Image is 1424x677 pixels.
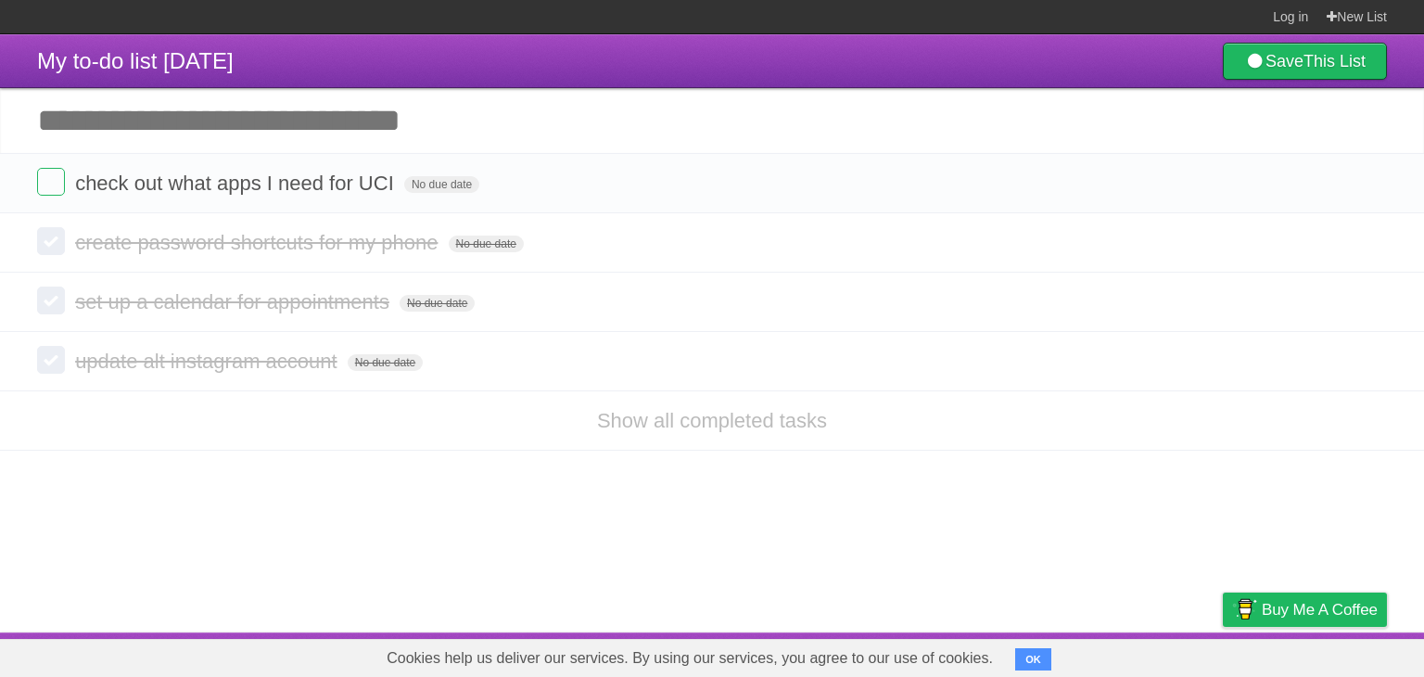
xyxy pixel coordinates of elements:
label: Done [37,168,65,196]
a: Privacy [1199,637,1247,672]
span: My to-do list [DATE] [37,48,234,73]
a: Suggest a feature [1270,637,1387,672]
img: Buy me a coffee [1232,594,1257,625]
a: Show all completed tasks [597,409,827,432]
span: No due date [400,295,475,312]
label: Done [37,227,65,255]
a: Terms [1136,637,1176,672]
a: Buy me a coffee [1223,593,1387,627]
a: Developers [1037,637,1112,672]
span: No due date [404,176,479,193]
span: No due date [348,354,423,371]
span: Cookies help us deliver our services. By using our services, you agree to our use of cookies. [368,640,1011,677]
span: Buy me a coffee [1262,594,1378,626]
span: No due date [449,236,524,252]
a: SaveThis List [1223,43,1387,80]
b: This List [1303,52,1366,70]
span: update alt instagram account [75,350,342,373]
a: About [976,637,1015,672]
span: set up a calendar for appointments [75,290,394,313]
label: Done [37,287,65,314]
label: Done [37,346,65,374]
span: create password shortcuts for my phone [75,231,442,254]
button: OK [1015,648,1051,671]
span: check out what apps I need for UCI [75,172,399,195]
